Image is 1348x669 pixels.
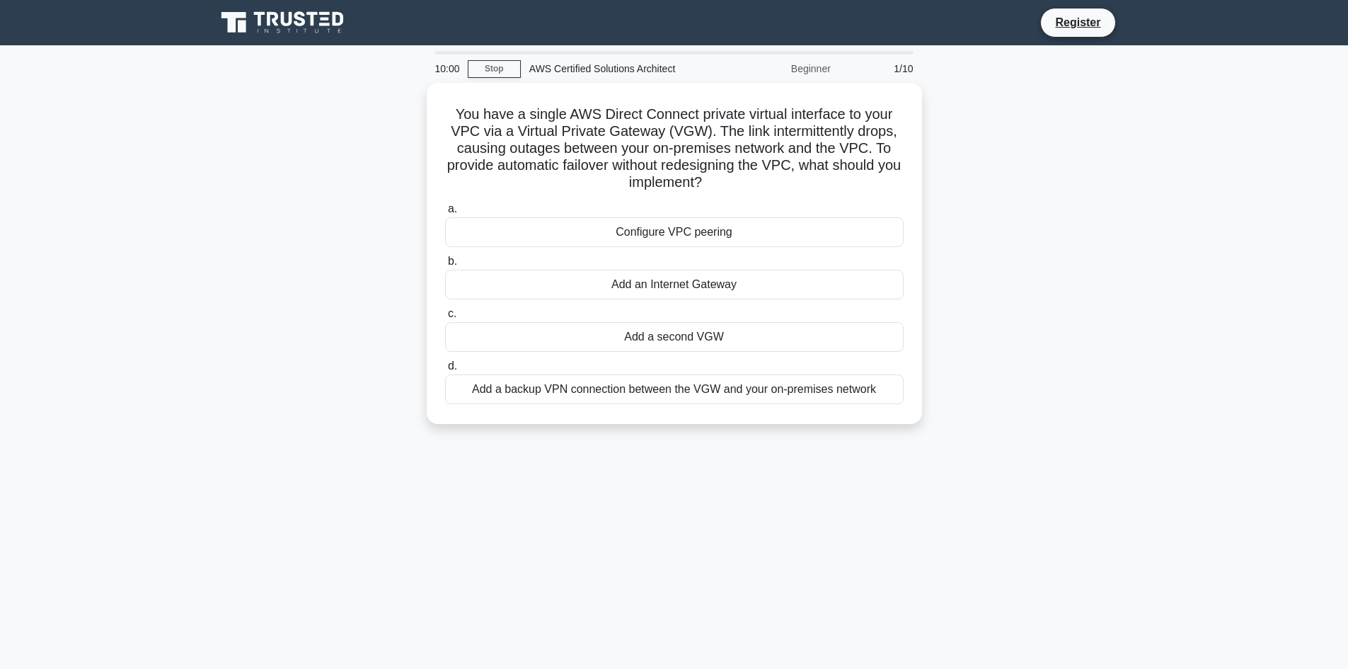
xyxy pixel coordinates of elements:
a: Register [1047,13,1109,31]
div: Add an Internet Gateway [445,270,904,299]
span: c. [448,307,456,319]
span: b. [448,255,457,267]
div: 10:00 [427,55,468,83]
div: Add a second VGW [445,322,904,352]
div: AWS Certified Solutions Architect [521,55,715,83]
div: Beginner [715,55,839,83]
span: d. [448,360,457,372]
div: Add a backup VPN connection between the VGW and your on-premises network [445,374,904,404]
h5: You have a single AWS Direct Connect private virtual interface to your VPC via a Virtual Private ... [444,105,905,192]
div: 1/10 [839,55,922,83]
span: a. [448,202,457,215]
a: Stop [468,60,521,78]
div: Configure VPC peering [445,217,904,247]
